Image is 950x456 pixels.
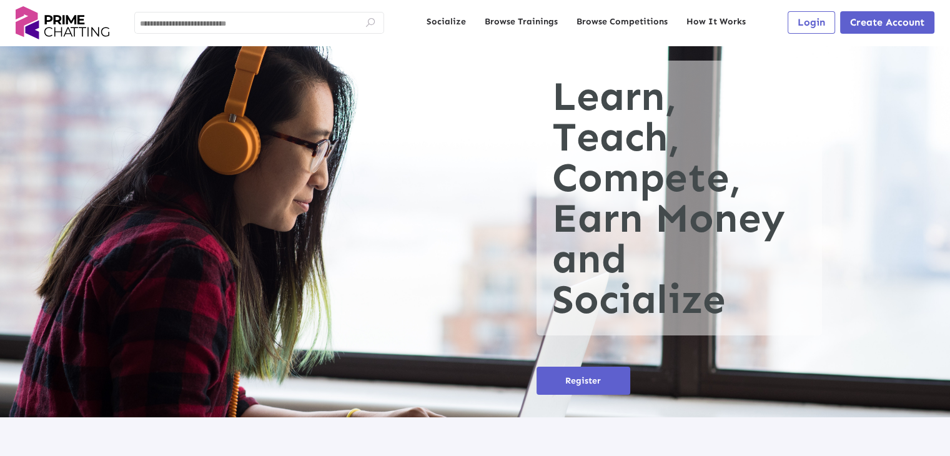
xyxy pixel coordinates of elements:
button: Register [537,367,630,395]
span: Register [565,375,601,386]
span: Create Account [850,16,924,28]
a: How It Works [686,16,746,28]
img: logo [16,6,109,39]
a: Browse Trainings [485,16,558,28]
h1: Learn, Teach, Compete, Earn Money and Socialize [537,61,822,335]
span: Login [798,16,825,28]
button: Create Account [840,11,934,34]
a: Browse Competitions [576,16,668,28]
a: Socialize [427,16,466,28]
button: Login [788,11,835,34]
